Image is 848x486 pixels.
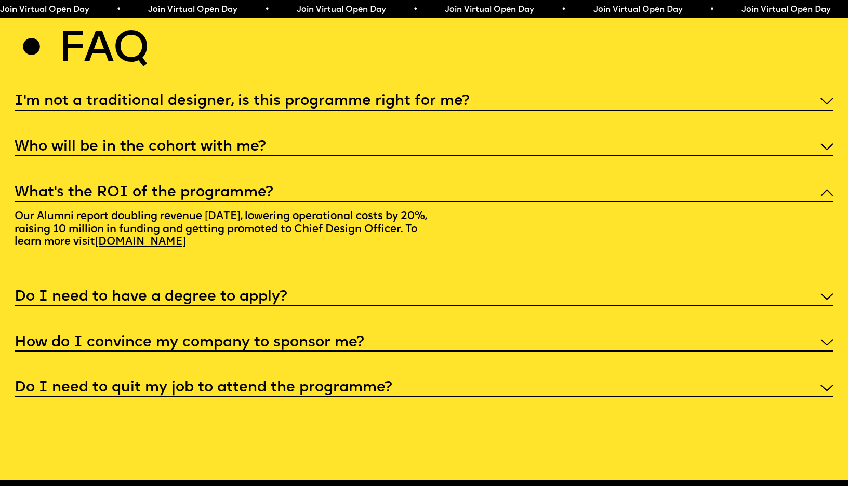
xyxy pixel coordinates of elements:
[89,231,192,253] a: [DOMAIN_NAME]
[410,6,415,14] span: •
[558,6,563,14] span: •
[113,6,118,14] span: •
[15,202,439,260] p: Our Alumni report doubling revenue [DATE], lowering operational costs by 20%, raising 10 million ...
[58,32,149,69] h2: Faq
[261,6,266,14] span: •
[15,96,470,106] h5: I'm not a traditional designer, is this programme right for me?
[15,383,392,393] h5: Do I need to quit my job to attend the programme?
[15,142,266,152] h5: Who will be in the cohort with me?
[15,292,287,302] h5: Do I need to have a degree to apply?
[15,187,273,198] h5: What’s the ROI of the programme?
[707,6,711,14] span: •
[15,337,364,348] h5: How do I convince my company to sponsor me?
